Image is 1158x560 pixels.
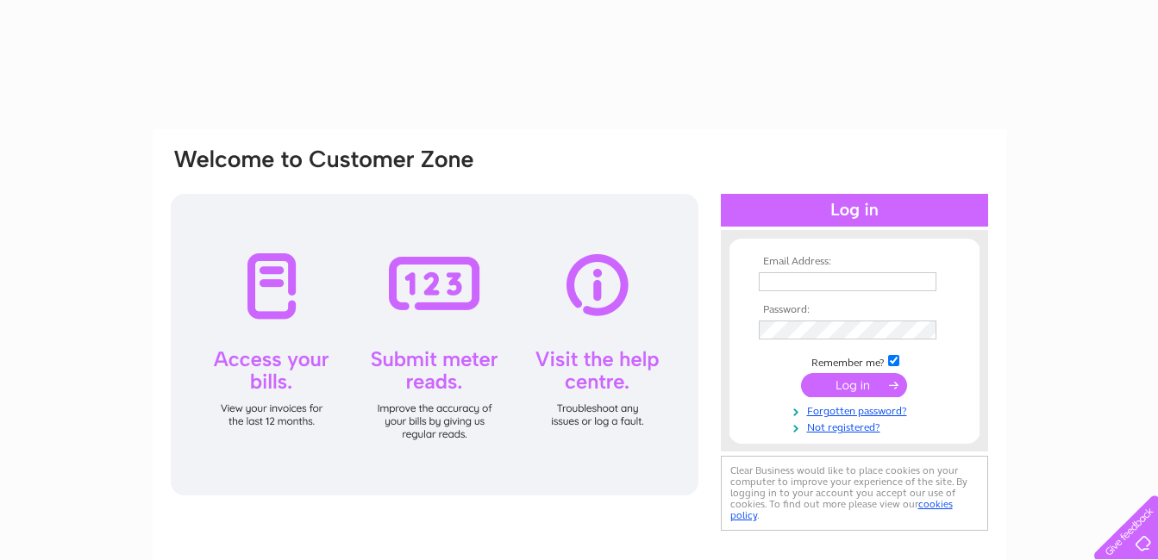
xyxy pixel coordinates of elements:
[759,401,955,418] a: Forgotten password?
[730,498,953,521] a: cookies policy
[759,418,955,434] a: Not registered?
[754,352,955,370] td: Remember me?
[754,256,955,268] th: Email Address:
[721,456,988,531] div: Clear Business would like to place cookies on your computer to improve your experience of the sit...
[754,304,955,316] th: Password:
[801,373,907,397] input: Submit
